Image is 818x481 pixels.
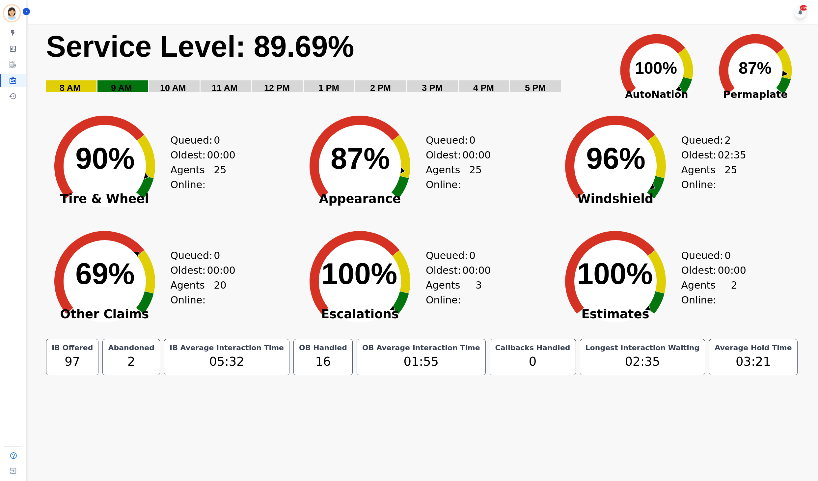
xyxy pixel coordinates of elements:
text: 100% [635,59,677,77]
span: 0 [469,133,476,148]
span: AutoNation [607,87,706,102]
text: Service Level: 89.69% [46,30,354,63]
text: 2 PM [370,83,391,93]
div: Oldest: [681,148,731,162]
span: 00:00 [462,148,491,162]
div: 03:21 [713,353,793,371]
div: Queued: [681,248,731,263]
div: Queued: [681,133,731,148]
span: Other Claims [39,311,171,318]
span: 0 [469,248,476,263]
div: Agents Online: [171,278,227,307]
div: IB Average Interaction Time [168,343,285,353]
text: 100% [577,257,653,290]
text: 12 PM [264,83,290,93]
div: 05:32 [168,353,285,371]
span: 25 [214,162,226,192]
text: 10 AM [160,83,186,93]
div: Agents Online: [426,278,482,307]
span: Appearance [294,196,426,202]
div: 97 [50,353,95,371]
span: 25 [469,162,482,192]
text: 100% [321,257,397,290]
text: 87% [331,142,390,175]
span: Escalations [294,311,426,318]
div: 2 [107,353,155,371]
span: Estimates [550,311,681,318]
text: 11 AM [212,83,238,93]
span: 0 [214,133,220,148]
text: 90% [75,142,135,175]
div: Queued: [426,248,475,263]
div: Oldest: [426,263,475,278]
div: OB Handled [298,343,348,353]
div: Callbacks Handled [494,343,572,353]
text: 5 PM [525,83,546,93]
div: Oldest: [171,148,220,162]
div: IB Offered [50,343,95,353]
div: Abandoned [107,343,155,353]
text: 1 PM [318,83,339,93]
div: Average Hold Time [713,343,793,353]
div: 0 [494,353,572,371]
text: 3 PM [422,83,443,93]
div: 01:55 [361,353,481,371]
span: 00:00 [462,263,491,278]
div: Oldest: [171,263,220,278]
div: Queued: [171,248,220,263]
span: 00:00 [207,148,235,162]
text: 87% [739,59,772,77]
div: Agents Online: [426,162,482,192]
div: Longest Interaction Waiting [584,343,701,353]
span: 00:00 [207,263,235,278]
span: 2 [731,278,737,307]
text: 8 AM [60,83,81,93]
div: 02:35 [584,353,701,371]
div: Oldest: [426,148,475,162]
div: Oldest: [681,263,731,278]
span: Tire & Wheel [39,196,171,202]
div: +99 [800,5,807,11]
div: Agents Online: [171,162,227,192]
span: 25 [724,162,737,192]
svg: Service Level: 0% [45,29,603,103]
text: 96% [586,142,645,175]
span: Windshield [550,196,681,202]
div: Agents Online: [681,278,737,307]
span: 00:00 [718,263,746,278]
span: 02:35 [718,148,746,162]
span: 2 [724,133,731,148]
text: 4 PM [473,83,494,93]
img: Bordered avatar [4,5,20,21]
div: Queued: [426,133,475,148]
div: 16 [298,353,348,371]
text: 69% [75,257,135,290]
div: OB Average Interaction Time [361,343,481,353]
span: 0 [214,248,220,263]
span: 20 [214,278,226,307]
div: Queued: [171,133,220,148]
span: 3 [476,278,482,307]
div: Agents Online: [681,162,737,192]
text: 9 AM [111,83,132,93]
span: 0 [724,248,731,263]
span: Permaplate [706,87,805,102]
